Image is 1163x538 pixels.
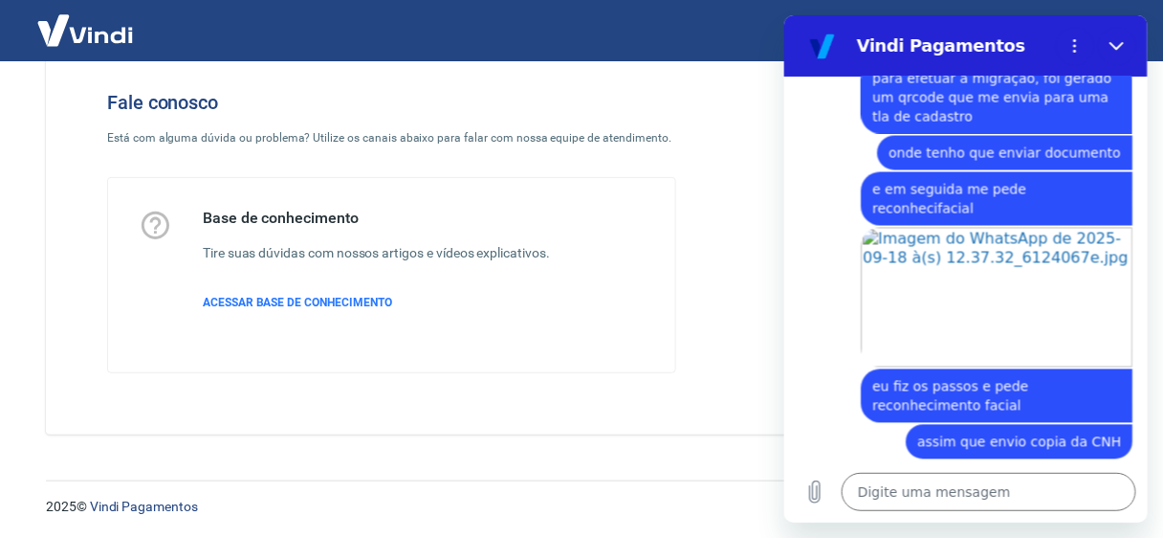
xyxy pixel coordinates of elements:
[203,294,550,311] a: ACESSAR BASE DE CONHECIMENTO
[203,243,550,263] h6: Tire suas dúvidas com nossos artigos e vídeos explicativos.
[203,209,550,228] h5: Base de conhecimento
[23,1,147,59] img: Vindi
[752,60,1042,316] img: Fale conosco
[784,15,1148,523] iframe: Janela de mensagens
[203,296,392,309] span: ACESSAR BASE DE CONHECIMENTO
[107,129,676,146] p: Está com alguma dúvida ou problema? Utilize os canais abaixo para falar com nossa equipe de atend...
[90,499,198,514] a: Vindi Pagamentos
[46,497,1117,517] p: 2025 ©
[107,91,676,114] h4: Fale conosco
